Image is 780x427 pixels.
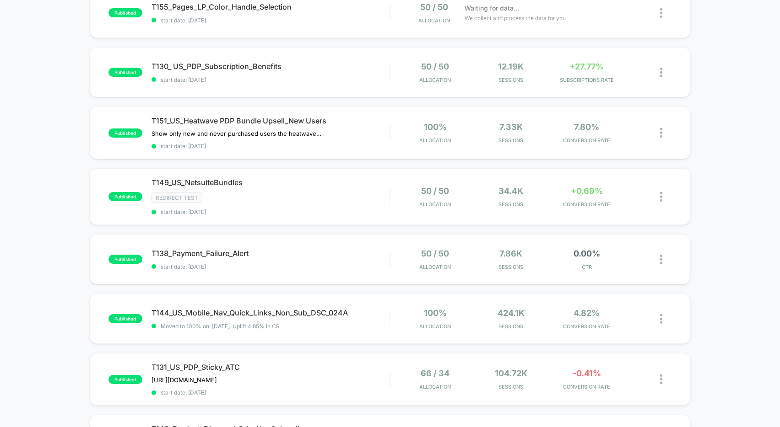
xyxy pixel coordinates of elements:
[551,77,623,83] span: SUBSCRIPTIONS RATE
[573,368,601,378] span: -0.41%
[551,323,623,330] span: CONVERSION RATE
[419,323,451,330] span: Allocation
[551,201,623,208] span: CONVERSION RATE
[108,255,142,264] span: published
[152,17,390,24] span: start date: [DATE]
[152,263,390,270] span: start date: [DATE]
[475,201,547,208] span: Sessions
[660,128,662,138] img: close
[418,17,450,24] span: Allocation
[152,76,390,83] span: start date: [DATE]
[419,201,451,208] span: Allocation
[152,130,321,137] span: Show only new and never purchased users the heatwave bundle upsell on PDP. PDP has been out-perfo...
[161,323,280,330] span: Moved to 100% on: [DATE] . Uplift: 4.85% in CR
[499,249,522,258] span: 7.86k
[574,122,599,132] span: 7.80%
[419,137,451,144] span: Allocation
[152,249,390,258] span: T138_Payment_Failure_Alert
[475,137,547,144] span: Sessions
[465,3,519,13] span: Waiting for data...
[419,384,451,390] span: Allocation
[498,308,525,318] span: 424.1k
[152,208,390,215] span: start date: [DATE]
[424,308,447,318] span: 100%
[152,192,202,203] span: Redirect Test
[465,14,566,22] span: We collect and process the data for you
[498,186,523,196] span: 34.4k
[108,128,142,138] span: published
[421,368,450,378] span: 66 / 34
[495,368,527,378] span: 104.72k
[108,375,142,384] span: published
[421,249,449,258] span: 50 / 50
[424,122,447,132] span: 100%
[108,192,142,201] span: published
[152,143,390,149] span: start date: [DATE]
[499,122,523,132] span: 7.33k
[475,264,547,270] span: Sessions
[152,363,390,372] span: T131_US_PDP_Sticky_ATC
[152,389,390,396] span: start date: [DATE]
[574,308,600,318] span: 4.82%
[419,77,451,83] span: Allocation
[551,264,623,270] span: CTR
[571,186,603,196] span: +0.69%
[152,62,390,71] span: T130_ US_PDP_Subscription_Benefits
[660,374,662,384] img: close
[421,62,449,71] span: 50 / 50
[660,314,662,324] img: close
[660,8,662,18] img: close
[152,178,390,187] span: T149_US_NetsuiteBundles
[152,116,390,125] span: T151_US_Heatwave PDP Bundle Upsell_New Users
[574,249,600,258] span: 0.00%
[660,192,662,202] img: close
[108,68,142,77] span: published
[420,2,448,12] span: 50 / 50
[660,255,662,264] img: close
[108,8,142,17] span: published
[475,77,547,83] span: Sessions
[551,384,623,390] span: CONVERSION RATE
[475,384,547,390] span: Sessions
[108,314,142,323] span: published
[419,264,451,270] span: Allocation
[475,323,547,330] span: Sessions
[152,308,390,317] span: T144_US_Mobile_Nav_Quick_Links_Non_Sub_DSC_024A
[498,62,524,71] span: 12.19k
[569,62,604,71] span: +27.77%
[421,186,449,196] span: 50 / 50
[152,2,390,11] span: T155_Pages_LP_Color_Handle_Selection
[152,376,217,384] span: [URL][DOMAIN_NAME]
[551,137,623,144] span: CONVERSION RATE
[660,68,662,77] img: close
